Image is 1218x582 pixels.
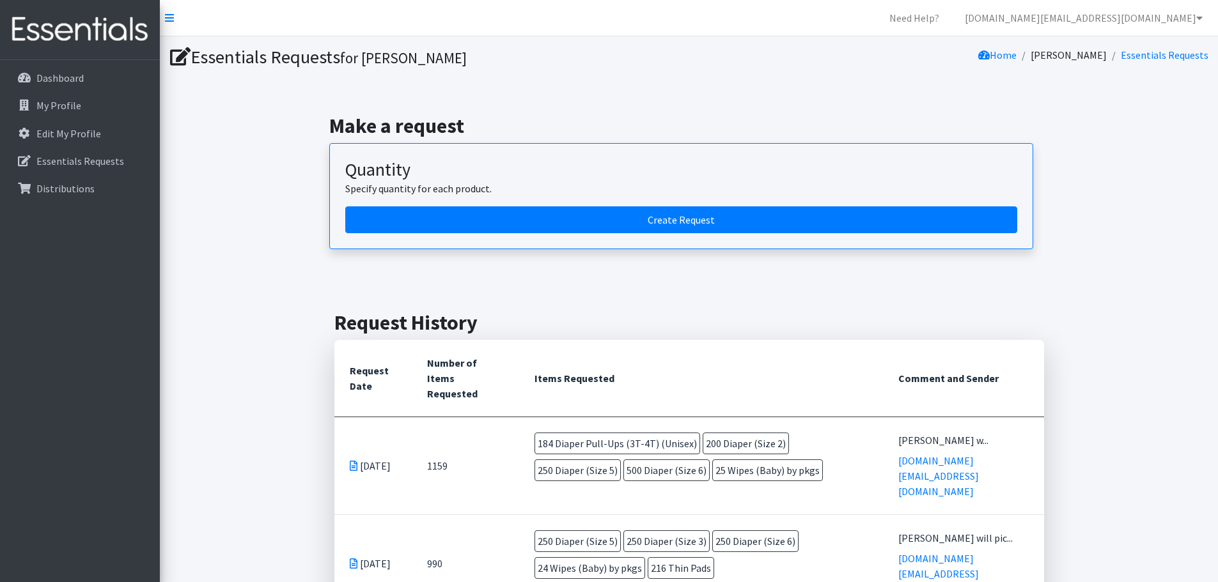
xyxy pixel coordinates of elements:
h1: Essentials Requests [170,46,685,68]
h2: Make a request [329,114,1049,138]
a: Need Help? [879,5,949,31]
span: 200 Diaper (Size 2) [703,433,789,454]
a: Essentials Requests [1121,49,1208,61]
span: 500 Diaper (Size 6) [623,459,710,481]
img: HumanEssentials [5,8,155,51]
p: Distributions [36,182,95,195]
a: Edit My Profile [5,121,155,146]
a: Essentials Requests [5,148,155,174]
span: 250 Diaper (Size 3) [623,530,710,552]
h3: Quantity [345,159,1017,181]
span: 250 Diaper (Size 6) [712,530,799,552]
p: Essentials Requests [36,155,124,167]
th: Items Requested [519,340,883,417]
p: Edit My Profile [36,127,101,140]
span: 250 Diaper (Size 5) [535,530,621,552]
a: [PERSON_NAME] [1031,49,1107,61]
a: [DOMAIN_NAME][EMAIL_ADDRESS][DOMAIN_NAME] [898,454,979,498]
th: Number of Items Requested [412,340,519,417]
p: My Profile [36,99,81,112]
span: 25 Wipes (Baby) by pkgs [712,459,823,481]
h2: Request History [334,310,1044,335]
span: 184 Diaper Pull-Ups (3T-4T) (Unisex) [535,433,700,454]
div: [PERSON_NAME] will pic... [898,530,1028,546]
small: for [PERSON_NAME] [340,49,467,67]
th: Comment and Sender [883,340,1043,417]
p: Specify quantity for each product. [345,181,1017,196]
a: Home [978,49,1017,61]
a: [DOMAIN_NAME][EMAIL_ADDRESS][DOMAIN_NAME] [955,5,1213,31]
span: 24 Wipes (Baby) by pkgs [535,557,645,579]
div: [PERSON_NAME] w... [898,433,1028,448]
td: 1159 [412,417,519,514]
td: [DATE] [334,417,412,514]
a: Distributions [5,176,155,201]
a: My Profile [5,93,155,118]
a: Dashboard [5,65,155,91]
th: Request Date [334,340,412,417]
span: 250 Diaper (Size 5) [535,459,621,481]
span: 216 Thin Pads [648,557,714,579]
p: Dashboard [36,72,84,84]
a: Create a request by quantity [345,206,1017,233]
